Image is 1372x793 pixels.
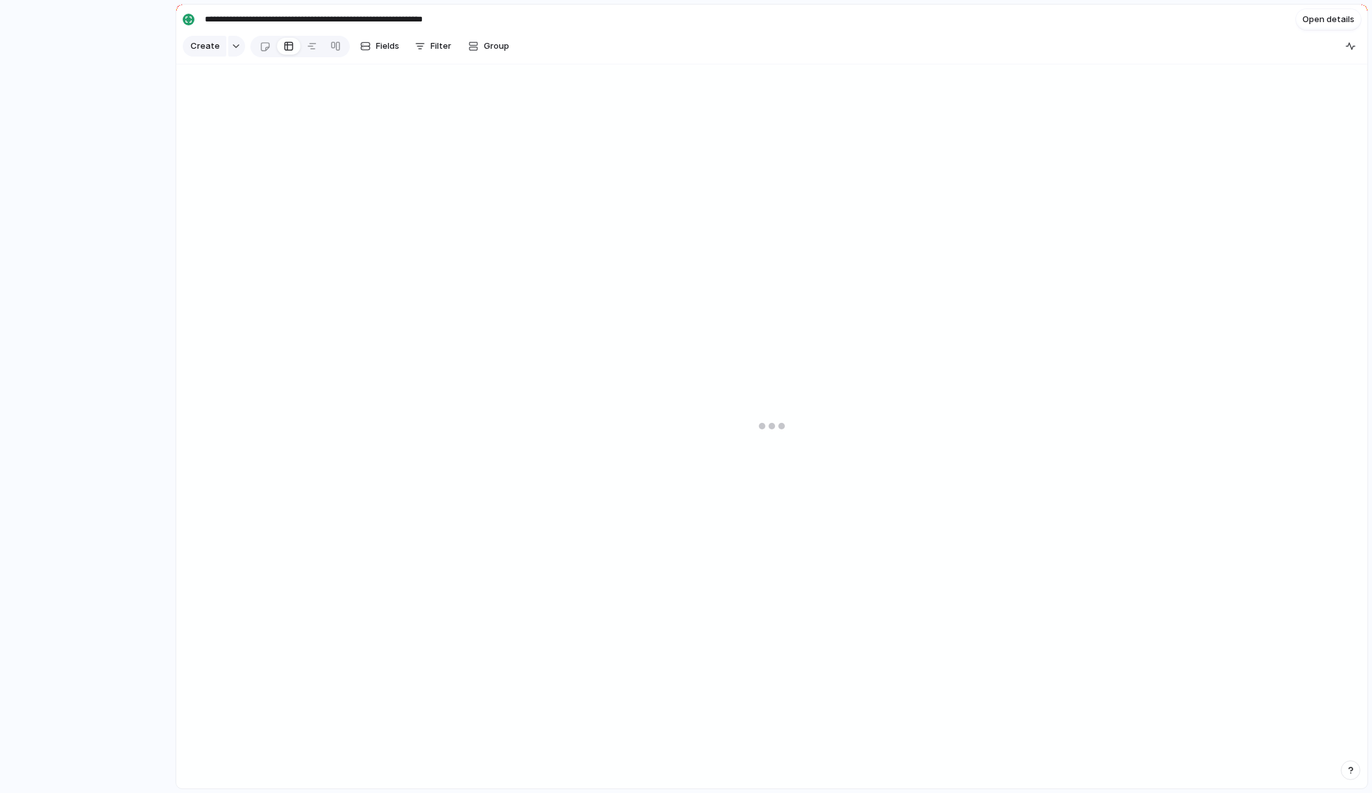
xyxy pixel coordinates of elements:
button: Create [183,36,226,57]
button: Fields [355,36,404,57]
button: Filter [410,36,456,57]
span: Group [484,40,509,53]
span: Create [191,40,220,53]
span: Open details [1302,13,1354,26]
button: Open details [1296,9,1361,30]
button: Group [462,36,516,57]
span: Fields [376,40,399,53]
span: Filter [430,40,451,53]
